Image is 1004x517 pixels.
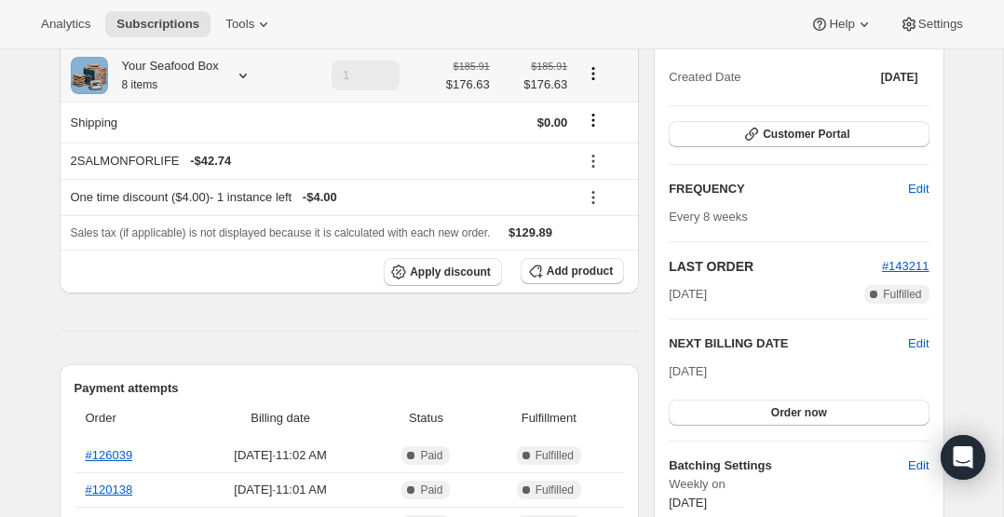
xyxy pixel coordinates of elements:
small: $185.91 [454,61,490,72]
span: Analytics [41,17,90,32]
th: Shipping [60,102,293,143]
span: Fulfilled [536,483,574,497]
div: Open Intercom Messenger [941,435,985,480]
span: Sales tax (if applicable) is not displayed because it is calculated with each new order. [71,226,491,239]
button: Add product [521,258,624,284]
span: $0.00 [537,116,568,129]
div: One time discount ($4.00) - 1 instance left [71,188,568,207]
button: Tools [214,11,284,37]
button: [DATE] [870,64,929,90]
span: Every 8 weeks [669,210,748,224]
button: Product actions [578,63,608,84]
span: - $42.74 [190,152,231,170]
span: [DATE] [669,496,707,510]
span: Help [829,17,854,32]
button: Edit [897,174,940,204]
button: #143211 [882,257,929,276]
span: Fulfilled [536,448,574,463]
h2: NEXT BILLING DATE [669,334,908,353]
span: Fulfilled [883,287,921,302]
small: $185.91 [531,61,567,72]
span: $129.89 [509,225,552,239]
span: [DATE] [669,364,707,378]
button: Settings [889,11,974,37]
button: Shipping actions [578,110,608,130]
span: Apply discount [410,265,491,279]
div: 2SALMONFORLIFE [71,152,568,170]
span: Fulfillment [485,409,614,428]
span: Subscriptions [116,17,199,32]
span: [DATE] · 11:02 AM [194,446,368,465]
span: Settings [918,17,963,32]
span: Billing date [194,409,368,428]
th: Order [75,398,188,439]
span: Customer Portal [763,127,849,142]
span: Add product [547,264,613,279]
button: Analytics [30,11,102,37]
div: Your Seafood Box [108,57,219,94]
button: Customer Portal [669,121,929,147]
button: Apply discount [384,258,502,286]
a: #120138 [86,483,133,497]
small: 8 items [122,78,158,91]
button: Order now [669,400,929,426]
span: $176.63 [501,75,568,94]
span: Edit [908,180,929,198]
span: $176.63 [446,75,490,94]
button: Subscriptions [105,11,210,37]
span: Paid [420,483,442,497]
span: Edit [908,456,929,475]
button: Edit [908,334,929,353]
span: [DATE] [669,285,707,304]
h2: FREQUENCY [669,180,908,198]
span: [DATE] · 11:01 AM [194,481,368,499]
button: Help [799,11,884,37]
button: Edit [897,451,940,481]
a: #143211 [882,259,929,273]
a: #126039 [86,448,133,462]
h6: Batching Settings [669,456,908,475]
span: Status [378,409,473,428]
span: Paid [420,448,442,463]
span: Weekly on [669,475,929,494]
span: Created Date [669,68,740,87]
span: - $4.00 [303,188,337,207]
h2: LAST ORDER [669,257,882,276]
span: [DATE] [881,70,918,85]
h2: Payment attempts [75,379,625,398]
span: Order now [771,405,827,420]
span: Tools [225,17,254,32]
img: product img [71,57,108,94]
